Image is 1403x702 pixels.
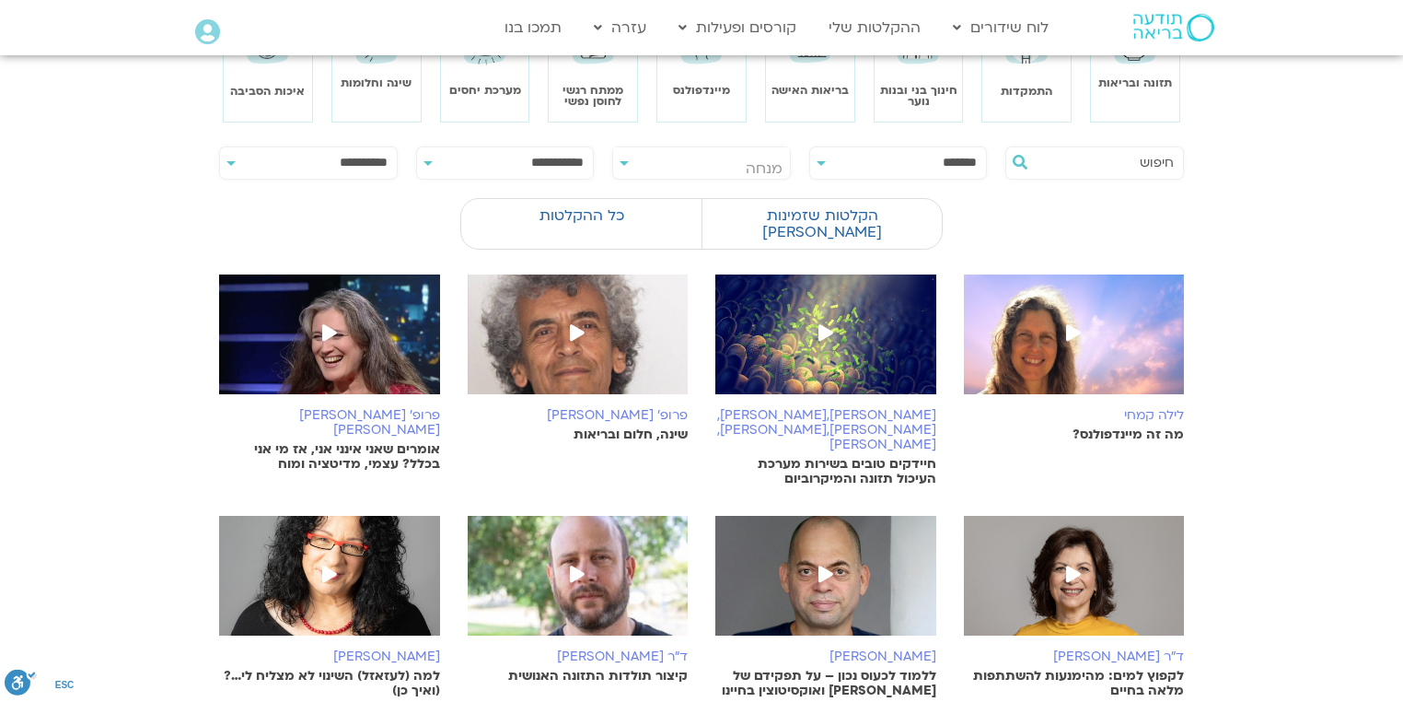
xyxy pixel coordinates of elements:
a: לוח שידורים [944,10,1058,45]
span: מנחה [746,158,783,179]
img: %D7%90%D7%A0%D7%90%D7%91%D7%9C%D7%94-%D7%A9%D7%A7%D7%93-2.jpeg [964,516,1185,654]
a: שינה וחלומות [341,76,412,90]
h6: [PERSON_NAME],[PERSON_NAME],[PERSON_NAME],[PERSON_NAME],[PERSON_NAME] [715,408,936,452]
a: בריאות האישה [771,83,849,98]
h6: [PERSON_NAME] [715,649,936,664]
img: %D7%A4%D7%A8%D7%95%D7%A4%D7%B3-%D7%90%D7%91%D7%A9%D7%9C%D7%95%D7%9D-%D7%90%D7%9C%D7%99%D7%A6%D7%9... [468,275,689,413]
p: אומרים שאני אינני אני, אז מי אני בכלל? עצמי, מדיטציה ומוח [219,442,440,472]
img: %D7%90%D7%91%D7%99%D7%91%D7%94.png [219,275,440,413]
a: תזונה ובריאות [1098,76,1172,90]
img: %D7%90%D7%95%D7%A8%D7%99-%D7%9E%D7%90%D7%99%D7%A8-%D7%A6%D7%99%D7%96%D7%99%D7%A7-1.jpeg [468,516,689,654]
a: ד"ר [PERSON_NAME] לקפוץ למים: מהימנעות להשתתפות מלאה בחיים [964,516,1185,698]
img: %D7%AA%D7%9E%D7%99%D7%A8-%D7%90%D7%A9%D7%9E%D7%9F-e1601904146928-2.jpg [715,516,936,654]
p: קיצור תולדות התזונה האנושית [468,669,689,684]
a: ד"ר [PERSON_NAME] קיצור תולדות התזונה האנושית [468,516,689,684]
p: חיידקים טובים בשירות מערכת העיכול תזונה והמיקרוביום [715,457,936,486]
p: למה (לעזאזל) השינוי לא מצליח לי…? (ואיך כן) [219,669,440,698]
a: התמקדות [1001,84,1052,99]
a: ההקלטות שלי [819,10,930,45]
input: חיפוש [1034,147,1174,179]
h6: ד"ר [PERSON_NAME] [964,649,1185,664]
a: עזרה [585,10,655,45]
a: מערכת יחסים [449,83,521,98]
h6: לילה קמחי [964,408,1185,423]
img: Untitled-design-8.png [715,275,936,413]
img: %D7%9E%D7%99%D7%99%D7%A0%D7%93%D7%A4%D7%95%D7%9C%D7%A0%D7%A1.jpg [964,275,1185,413]
p: שינה, חלום ובריאות [468,427,689,442]
p: מה זה מיינדפולנס? [964,427,1185,442]
a: פרופ׳ [PERSON_NAME] שינה, חלום ובריאות [468,275,689,442]
a: [PERSON_NAME] למה (לעזאזל) השינוי לא מצליח לי…? (ואיך כן) [219,516,440,698]
a: [PERSON_NAME],[PERSON_NAME],[PERSON_NAME],[PERSON_NAME],[PERSON_NAME] חיידקים טובים בשירות מערכת ... [715,275,936,486]
a: ממתח רגשי לחוסן נפשי [562,83,623,108]
a: [PERSON_NAME] ללמוד לכעוס נכון – על תפקידם של [PERSON_NAME] ואוקסיטוצין בחיינו [715,516,936,698]
p: לקפוץ למים: מהימנעות להשתתפות מלאה בחיים [964,669,1185,698]
h6: ד"ר [PERSON_NAME] [468,649,689,664]
img: תודעה בריאה [1133,14,1214,41]
a: מיינדפולנס [673,83,730,98]
h6: פרופ׳ [PERSON_NAME] [468,408,689,423]
a: חינוך בני ובנות נוער [880,83,957,108]
h6: [PERSON_NAME] [219,649,440,664]
a: תמכו בנו [495,10,571,45]
a: לילה קמחי מה זה מיינדפולנס? [964,275,1185,442]
a: קורסים ופעילות [669,10,806,45]
p: ללמוד לכעוס נכון – על תפקידם של [PERSON_NAME] ואוקסיטוצין בחיינו [715,669,936,698]
label: כל ההקלטות [461,198,701,233]
a: פרופ' [PERSON_NAME][PERSON_NAME] אומרים שאני אינני אני, אז מי אני בכלל? עצמי, מדיטציה ומוח [219,275,440,472]
label: הקלטות שזמינות [PERSON_NAME] [701,198,942,250]
img: arnina_kishtan.jpg [219,516,440,654]
a: איכות הסביבה [230,84,305,99]
h6: פרופ' [PERSON_NAME][PERSON_NAME] [219,408,440,438]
